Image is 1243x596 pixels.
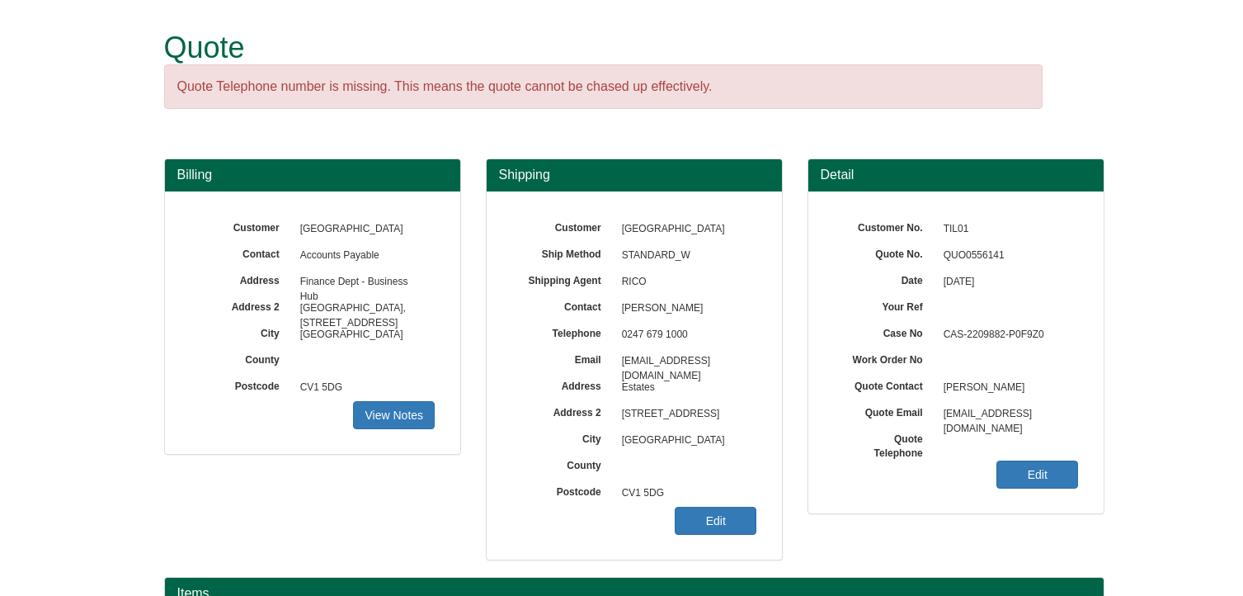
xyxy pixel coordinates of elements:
[833,322,935,341] label: Case No
[821,168,1091,182] h3: Detail
[190,216,292,235] label: Customer
[292,269,436,296] span: Finance Dept - Business Hub
[935,322,1079,348] span: CAS-2209882-P0F9Z0
[833,269,935,288] label: Date
[833,296,935,315] label: Your Ref
[499,168,770,182] h3: Shipping
[614,480,757,507] span: CV1 5DG
[935,375,1079,401] span: [PERSON_NAME]
[833,243,935,262] label: Quote No.
[190,243,292,262] label: Contact
[177,168,448,182] h3: Billing
[511,428,614,447] label: City
[511,480,614,499] label: Postcode
[511,375,614,394] label: Address
[190,322,292,341] label: City
[511,348,614,367] label: Email
[935,401,1079,428] span: [EMAIL_ADDRESS][DOMAIN_NAME]
[935,243,1079,269] span: QUO0556141
[833,428,935,461] label: Quote Telephone
[292,375,436,401] span: CV1 5DG
[292,216,436,243] span: [GEOGRAPHIC_DATA]
[614,216,757,243] span: [GEOGRAPHIC_DATA]
[614,428,757,454] span: [GEOGRAPHIC_DATA]
[614,243,757,269] span: STANDARD_W
[614,296,757,322] span: [PERSON_NAME]
[833,401,935,420] label: Quote Email
[353,401,435,429] a: View Notes
[164,64,1043,110] div: Quote Telephone number is missing. This means the quote cannot be chased up effectively.
[511,216,614,235] label: Customer
[190,296,292,315] label: Address 2
[833,375,935,394] label: Quote Contact
[833,216,935,235] label: Customer No.
[935,269,1079,296] span: [DATE]
[614,401,757,428] span: [STREET_ADDRESS]
[833,348,935,367] label: Work Order No
[190,375,292,394] label: Postcode
[292,296,436,322] span: [GEOGRAPHIC_DATA], [STREET_ADDRESS]
[614,322,757,348] span: 0247 679 1000
[190,348,292,367] label: County
[190,269,292,288] label: Address
[292,322,436,348] span: [GEOGRAPHIC_DATA]
[511,243,614,262] label: Ship Method
[511,454,614,473] label: County
[511,296,614,315] label: Contact
[996,461,1078,489] a: Edit
[511,322,614,341] label: Telephone
[614,375,757,401] span: Estates
[511,269,614,288] label: Shipping Agent
[292,243,436,269] span: Accounts Payable
[511,401,614,420] label: Address 2
[614,348,757,375] span: [EMAIL_ADDRESS][DOMAIN_NAME]
[614,269,757,296] span: RICO
[164,31,1043,64] h1: Quote
[935,216,1079,243] span: TIL01
[675,507,756,535] a: Edit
